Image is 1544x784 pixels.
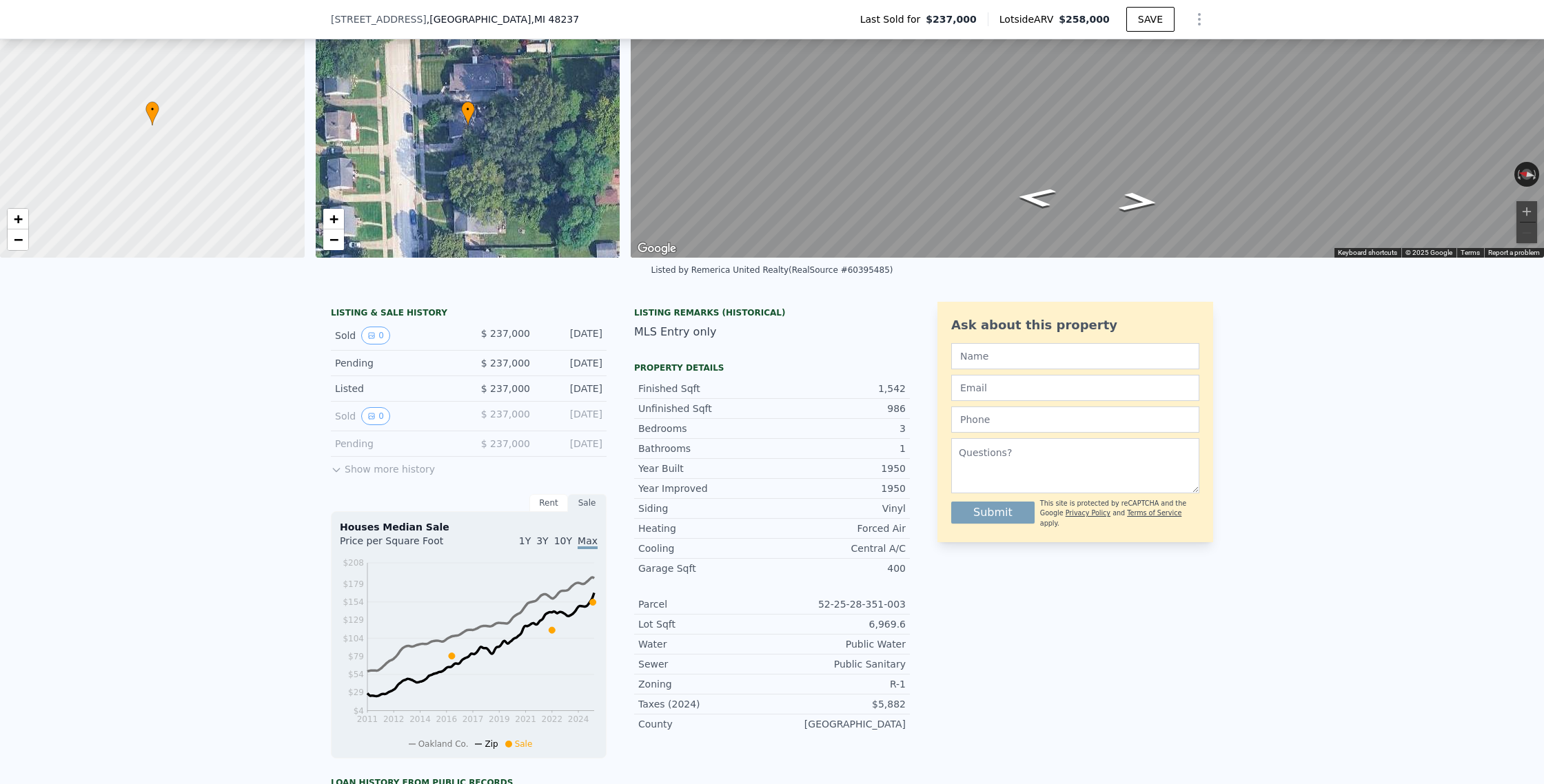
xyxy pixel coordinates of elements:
[638,597,772,611] div: Parcel
[1127,509,1181,517] a: Terms of Service
[1186,6,1213,33] button: Show Options
[436,714,457,724] tspan: 2016
[481,358,530,369] span: $ 237,000
[1066,509,1110,517] a: Privacy Policy
[1126,7,1175,32] button: SAVE
[541,327,602,344] div: [DATE]
[489,714,510,724] tspan: 2019
[926,12,977,26] span: $237,000
[14,210,23,227] span: +
[529,494,568,512] div: Rent
[1514,162,1522,187] button: Rotate counterclockwise
[772,677,906,691] div: R-1
[331,457,435,476] button: Show more history
[343,597,364,607] tspan: $154
[638,657,772,671] div: Sewer
[343,615,364,625] tspan: $129
[568,714,589,724] tspan: 2024
[1102,187,1175,216] path: Go South, Rosewood St
[335,327,458,344] div: Sold
[536,535,548,546] span: 3Y
[145,101,159,125] div: •
[772,717,906,731] div: [GEOGRAPHIC_DATA]
[357,714,378,724] tspan: 2011
[383,714,405,724] tspan: 2012
[14,231,23,248] span: −
[335,356,458,370] div: Pending
[323,209,344,229] a: Zoom in
[343,558,364,568] tspan: $208
[335,407,458,425] div: Sold
[638,462,772,475] div: Year Built
[348,688,364,697] tspan: $29
[335,382,458,395] div: Listed
[772,617,906,631] div: 6,969.6
[772,561,906,575] div: 400
[634,240,680,258] a: Open this area in Google Maps (opens a new window)
[568,494,607,512] div: Sale
[329,210,338,227] span: +
[1488,249,1540,256] a: Report a problem
[340,520,598,534] div: Houses Median Sale
[951,343,1199,369] input: Name
[409,714,431,724] tspan: 2014
[1514,167,1540,181] button: Reset the view
[638,677,772,691] div: Zoning
[515,714,536,724] tspan: 2021
[340,534,469,556] div: Price per Square Foot
[1059,14,1110,25] span: $258,000
[638,697,772,711] div: Taxes (2024)
[1040,499,1199,528] div: This site is protected by reCAPTCHA and the Google and apply.
[638,482,772,495] div: Year Improved
[323,229,344,250] a: Zoom out
[772,541,906,555] div: Central A/C
[361,327,390,344] button: View historical data
[1461,249,1480,256] a: Terms (opens in new tab)
[461,103,475,116] span: •
[331,307,607,321] div: LISTING & SALE HISTORY
[638,561,772,575] div: Garage Sqft
[485,739,498,749] span: Zip
[1516,201,1537,222] button: Zoom in
[634,362,910,373] div: Property details
[634,324,910,340] div: MLS Entry only
[638,637,772,651] div: Water
[461,101,475,125] div: •
[335,437,458,451] div: Pending
[638,402,772,415] div: Unfinished Sqft
[1338,248,1397,258] button: Keyboard shortcuts
[1000,183,1073,212] path: Go North, Rosewood St
[343,634,364,643] tspan: $104
[481,409,530,420] span: $ 237,000
[481,383,530,394] span: $ 237,000
[772,382,906,395] div: 1,542
[772,522,906,535] div: Forced Air
[638,717,772,731] div: County
[542,714,563,724] tspan: 2022
[331,12,427,26] span: [STREET_ADDRESS]
[634,240,680,258] img: Google
[329,231,338,248] span: −
[541,437,602,451] div: [DATE]
[541,356,602,370] div: [DATE]
[638,541,772,555] div: Cooling
[481,328,530,339] span: $ 237,000
[999,12,1059,26] span: Lotside ARV
[651,265,893,275] div: Listed by Remerica United Realty (RealSource #60395485)
[348,652,364,661] tspan: $79
[361,407,390,425] button: View historical data
[772,697,906,711] div: $5,882
[354,706,364,716] tspan: $4
[481,438,530,449] span: $ 237,000
[772,502,906,515] div: Vinyl
[638,442,772,455] div: Bathrooms
[145,103,159,116] span: •
[1532,162,1540,187] button: Rotate clockwise
[638,502,772,515] div: Siding
[541,382,602,395] div: [DATE]
[772,597,906,611] div: 52-25-28-351-003
[427,12,579,26] span: , [GEOGRAPHIC_DATA]
[343,579,364,589] tspan: $179
[8,229,28,250] a: Zoom out
[772,657,906,671] div: Public Sanitary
